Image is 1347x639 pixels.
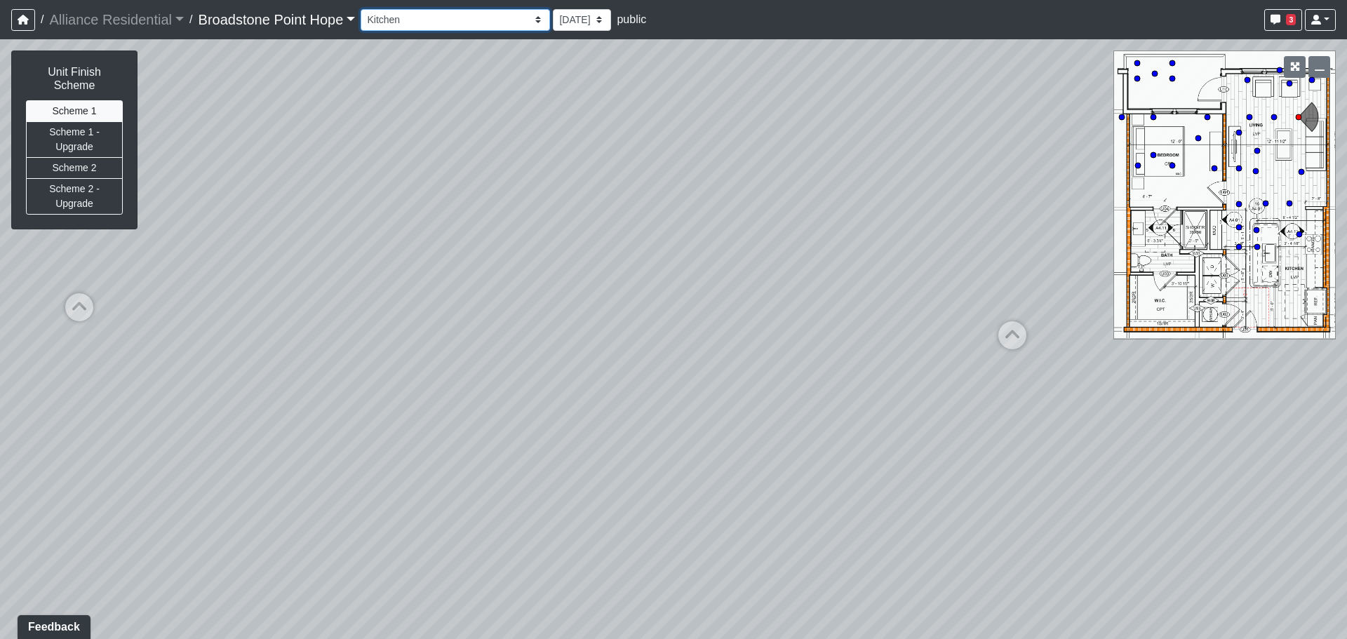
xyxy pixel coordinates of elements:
[26,157,123,179] button: Scheme 2
[617,13,646,25] span: public
[26,100,123,122] button: Scheme 1
[26,121,123,158] button: Scheme 1 - Upgrade
[49,6,184,34] a: Alliance Residential
[11,611,93,639] iframe: Ybug feedback widget
[1286,14,1296,25] span: 3
[35,6,49,34] span: /
[184,6,198,34] span: /
[26,65,123,92] h6: Unit Finish Scheme
[26,178,123,215] button: Scheme 2 - Upgrade
[199,6,356,34] a: Broadstone Point Hope
[1264,9,1302,31] button: 3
